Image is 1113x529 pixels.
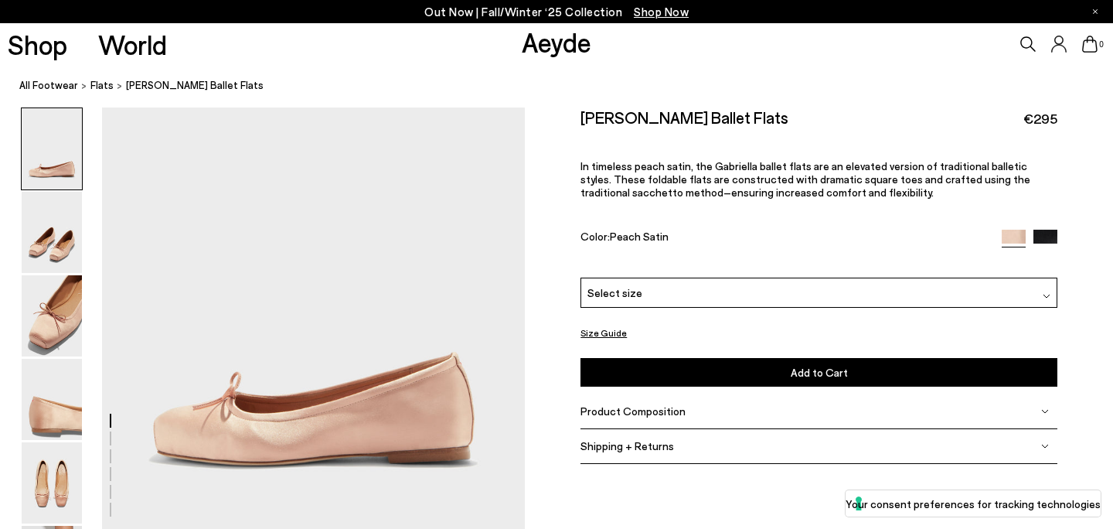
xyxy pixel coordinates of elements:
[522,26,591,58] a: Aeyde
[634,5,689,19] span: Navigate to /collections/new-in
[22,442,82,524] img: Gabriella Satin Ballet Flats - Image 5
[580,404,686,418] span: Product Composition
[610,230,669,243] span: Peach Satin
[22,359,82,440] img: Gabriella Satin Ballet Flats - Image 4
[19,77,78,94] a: All Footwear
[90,79,114,91] span: flats
[580,159,1030,199] span: In timeless peach satin, the Gabriella ballet flats are an elevated version of traditional ballet...
[1041,408,1049,415] img: svg%3E
[22,275,82,357] img: Gabriella Satin Ballet Flats - Image 3
[580,230,986,247] div: Color:
[98,31,167,58] a: World
[846,490,1101,517] button: Your consent preferences for tracking technologies
[1041,442,1049,450] img: svg%3E
[580,439,674,452] span: Shipping + Returns
[1043,292,1050,300] img: svg%3E
[587,285,642,301] span: Select size
[1023,109,1057,128] span: €295
[580,108,788,127] h2: [PERSON_NAME] Ballet Flats
[791,366,848,379] span: Add to Cart
[8,31,67,58] a: Shop
[22,108,82,189] img: Gabriella Satin Ballet Flats - Image 1
[1098,40,1105,49] span: 0
[424,2,689,22] p: Out Now | Fall/Winter ‘25 Collection
[22,192,82,273] img: Gabriella Satin Ballet Flats - Image 2
[580,358,1057,387] button: Add to Cart
[90,77,114,94] a: flats
[580,323,627,343] button: Size Guide
[126,77,264,94] span: [PERSON_NAME] Ballet Flats
[846,496,1101,512] label: Your consent preferences for tracking technologies
[19,65,1113,108] nav: breadcrumb
[1082,36,1098,53] a: 0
